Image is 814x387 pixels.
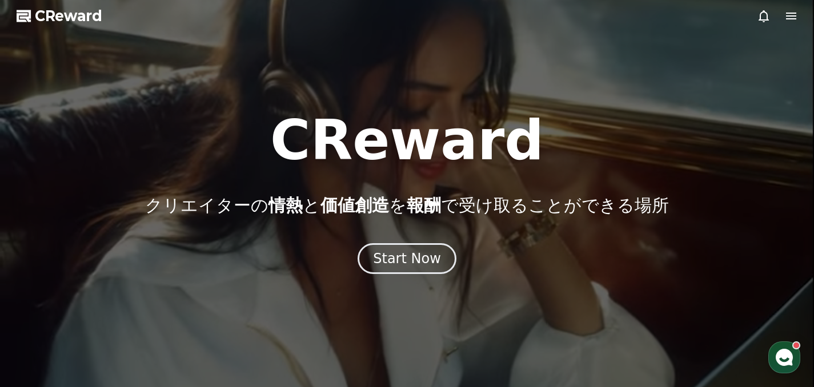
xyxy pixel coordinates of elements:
button: Start Now [358,243,456,274]
span: Messages [95,310,129,319]
p: クリエイターの と を で受け取ることができる場所 [145,195,669,216]
a: Messages [75,292,147,321]
span: CReward [35,7,102,25]
a: Settings [147,292,219,321]
a: CReward [17,7,102,25]
a: Home [3,292,75,321]
h1: CReward [270,113,544,168]
span: 報酬 [407,195,441,215]
a: Start Now [358,255,456,265]
span: Home [29,309,49,319]
span: 価値創造 [320,195,389,215]
span: Settings [169,309,197,319]
span: 情熱 [268,195,303,215]
div: Start Now [373,249,441,268]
